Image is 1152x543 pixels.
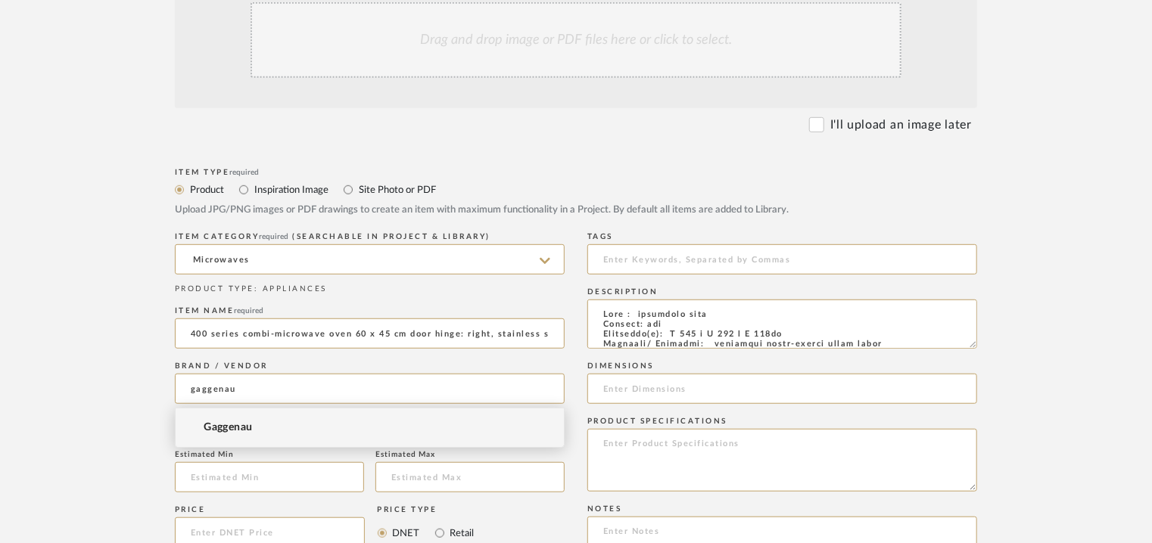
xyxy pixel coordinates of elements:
span: Gaggenau [204,421,253,434]
span: required [235,307,264,315]
div: Item Type [175,168,977,177]
div: Product Specifications [587,417,977,426]
input: Enter Name [175,318,565,349]
label: DNET [391,525,420,541]
div: PRODUCT TYPE [175,284,565,295]
span: : APPLIANCES [254,285,327,293]
input: Enter Keywords, Separated by Commas [587,244,977,275]
div: Notes [587,504,977,514]
div: Estimated Min [175,450,364,459]
div: Tags [587,232,977,241]
input: Estimated Max [375,462,565,492]
div: Upload JPG/PNG images or PDF drawings to create an item with maximum functionality in a Project. ... [175,203,977,218]
div: Price Type [378,505,475,514]
div: Price [175,505,365,514]
div: ITEM CATEGORY [175,232,565,241]
label: Retail [449,525,475,541]
span: required [230,169,260,176]
label: Site Photo or PDF [357,182,436,198]
input: Unknown [175,374,565,404]
span: required [260,233,289,240]
div: Description [587,287,977,296]
input: Estimated Min [175,462,364,492]
span: (Searchable in Project & Library) [293,233,491,240]
div: Dimensions [587,361,977,371]
div: Item name [175,306,565,315]
label: Inspiration Image [253,182,328,198]
label: I'll upload an image later [830,116,972,134]
label: Product [188,182,224,198]
mat-radio-group: Select item type [175,180,977,199]
input: Type a category to search and select [175,244,565,275]
div: Estimated Max [375,450,565,459]
div: Brand / Vendor [175,361,565,371]
input: Enter Dimensions [587,374,977,404]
